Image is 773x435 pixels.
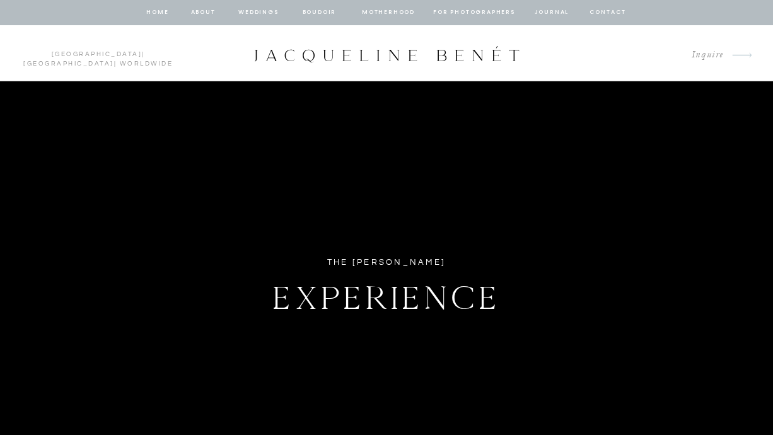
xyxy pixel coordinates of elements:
[682,47,724,64] a: Inquire
[52,51,142,57] a: [GEOGRAPHIC_DATA]
[190,7,216,18] a: about
[362,7,414,18] a: Motherhood
[532,7,571,18] a: journal
[205,272,568,316] h1: Experience
[146,7,170,18] a: home
[588,7,628,18] a: contact
[301,7,337,18] a: BOUDOIR
[237,7,280,18] a: Weddings
[284,255,489,270] div: The [PERSON_NAME]
[433,7,515,18] a: for photographers
[18,50,178,57] p: | | Worldwide
[23,61,114,67] a: [GEOGRAPHIC_DATA]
